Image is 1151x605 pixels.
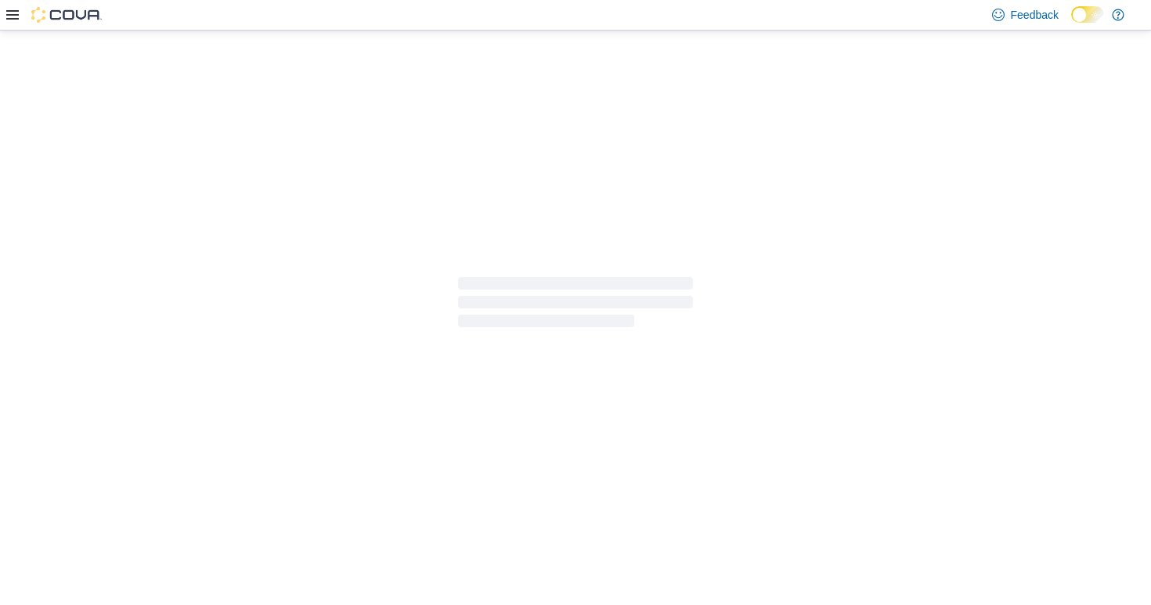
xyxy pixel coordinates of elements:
span: Loading [458,280,693,330]
input: Dark Mode [1071,6,1104,23]
span: Feedback [1011,7,1059,23]
img: Cova [31,7,102,23]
